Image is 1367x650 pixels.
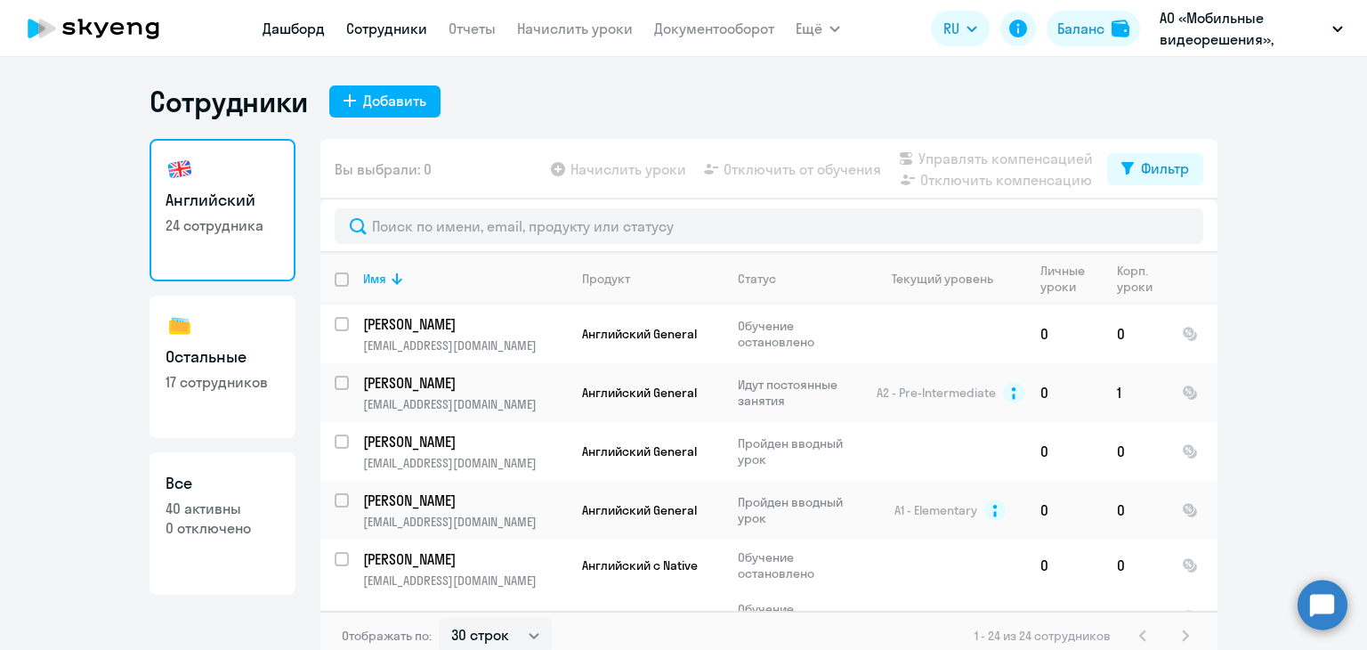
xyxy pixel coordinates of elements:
[654,20,774,37] a: Документооборот
[363,396,567,412] p: [EMAIL_ADDRESS][DOMAIN_NAME]
[335,208,1203,244] input: Поиск по имени, email, продукту или статусу
[1117,263,1167,295] div: Корп. уроки
[363,455,567,471] p: [EMAIL_ADDRESS][DOMAIN_NAME]
[1103,540,1168,591] td: 0
[363,314,564,334] p: [PERSON_NAME]
[1103,422,1168,481] td: 0
[329,85,441,118] button: Добавить
[582,502,697,518] span: Английский General
[363,491,567,510] a: [PERSON_NAME]
[166,312,194,340] img: others
[363,432,564,451] p: [PERSON_NAME]
[738,435,860,467] p: Пройден вводный урок
[943,18,959,39] span: RU
[166,372,279,392] p: 17 сотрудников
[582,326,697,342] span: Английский General
[1026,481,1103,540] td: 0
[363,549,567,569] a: [PERSON_NAME]
[1026,540,1103,591] td: 0
[166,499,279,518] p: 40 активны
[582,385,697,401] span: Английский General
[1151,7,1352,50] button: АО «Мобильные видеорешения», МОБИЛЬНЫЕ ВИДЕОРЕШЕНИЯ, АО
[1057,18,1104,39] div: Баланс
[363,573,567,589] p: [EMAIL_ADDRESS][DOMAIN_NAME]
[1026,591,1103,643] td: 0
[335,158,432,180] span: Вы выбрали: 0
[796,11,840,46] button: Ещё
[150,452,295,595] a: Все40 активны0 отключено
[166,345,279,369] h3: Остальные
[738,601,860,633] p: Обучение остановлено
[582,443,697,459] span: Английский General
[363,432,567,451] a: [PERSON_NAME]
[582,557,698,573] span: Английский с Native
[738,494,860,526] p: Пройден вводный урок
[150,296,295,438] a: Остальные17 сотрудников
[796,18,822,39] span: Ещё
[150,84,308,119] h1: Сотрудники
[166,518,279,538] p: 0 отключено
[346,20,427,37] a: Сотрудники
[263,20,325,37] a: Дашборд
[1026,305,1103,363] td: 0
[1160,7,1325,50] p: АО «Мобильные видеорешения», МОБИЛЬНЫЕ ВИДЕОРЕШЕНИЯ, АО
[1103,481,1168,540] td: 0
[166,155,194,183] img: english
[363,314,567,334] a: [PERSON_NAME]
[363,271,386,287] div: Имя
[449,20,496,37] a: Отчеты
[1026,363,1103,422] td: 0
[363,271,567,287] div: Имя
[1141,158,1189,179] div: Фильтр
[582,271,630,287] div: Продукт
[1047,11,1140,46] button: Балансbalance
[363,514,567,530] p: [EMAIL_ADDRESS][DOMAIN_NAME]
[363,549,564,569] p: [PERSON_NAME]
[363,90,426,111] div: Добавить
[517,20,633,37] a: Начислить уроки
[738,318,860,350] p: Обучение остановлено
[1103,363,1168,422] td: 1
[892,271,993,287] div: Текущий уровень
[931,11,990,46] button: RU
[875,271,1025,287] div: Текущий уровень
[1107,153,1203,185] button: Фильтр
[1026,422,1103,481] td: 0
[166,472,279,495] h3: Все
[342,628,432,644] span: Отображать по:
[363,373,567,393] a: [PERSON_NAME]
[894,502,977,518] span: A1 - Elementary
[877,385,996,401] span: A2 - Pre-Intermediate
[1103,305,1168,363] td: 0
[975,628,1111,644] span: 1 - 24 из 24 сотрудников
[150,139,295,281] a: Английский24 сотрудника
[738,377,860,409] p: Идут постоянные занятия
[363,491,564,510] p: [PERSON_NAME]
[166,215,279,235] p: 24 сотрудника
[363,373,564,393] p: [PERSON_NAME]
[1040,263,1102,295] div: Личные уроки
[738,271,776,287] div: Статус
[738,549,860,581] p: Обучение остановлено
[1112,20,1129,37] img: balance
[582,609,697,625] span: Английский General
[1103,591,1168,643] td: 0
[166,189,279,212] h3: Английский
[363,337,567,353] p: [EMAIL_ADDRESS][DOMAIN_NAME]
